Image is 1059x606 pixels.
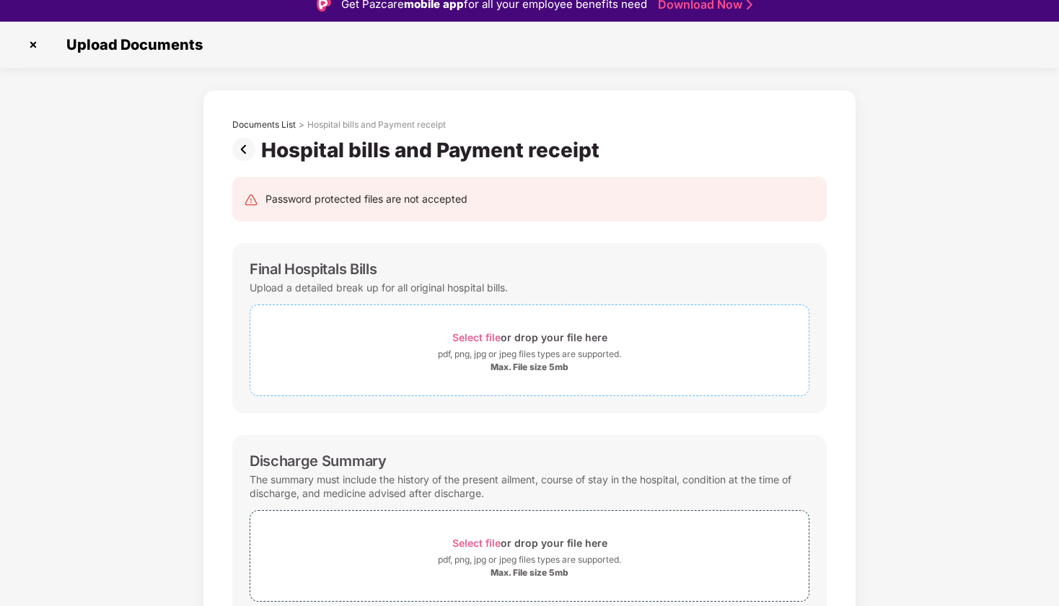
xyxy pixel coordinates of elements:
div: Hospital bills and Payment receipt [307,119,446,131]
div: or drop your file here [452,328,607,347]
img: svg+xml;base64,PHN2ZyB4bWxucz0iaHR0cDovL3d3dy53My5vcmcvMjAwMC9zdmciIHdpZHRoPSIyNCIgaGVpZ2h0PSIyNC... [244,193,258,207]
div: Documents List [232,119,296,131]
img: svg+xml;base64,PHN2ZyBpZD0iQ3Jvc3MtMzJ4MzIiIHhtbG5zPSJodHRwOi8vd3d3LnczLm9yZy8yMDAwL3N2ZyIgd2lkdG... [22,33,45,56]
div: Discharge Summary [250,452,387,470]
span: Select fileor drop your file herepdf, png, jpg or jpeg files types are supported.Max. File size 5mb [250,522,809,590]
span: Select file [452,331,501,343]
div: The summary must include the history of the present ailment, course of stay in the hospital, cond... [250,470,809,503]
div: > [299,119,304,131]
div: or drop your file here [452,533,607,553]
div: pdf, png, jpg or jpeg files types are supported. [438,347,621,361]
span: Upload Documents [52,36,210,53]
div: Final Hospitals Bills [250,260,377,278]
div: Hospital bills and Payment receipt [261,138,605,162]
span: Select file [452,537,501,549]
div: Password protected files are not accepted [265,191,467,207]
div: pdf, png, jpg or jpeg files types are supported. [438,553,621,567]
div: Max. File size 5mb [491,361,568,373]
div: Upload a detailed break up for all original hospital bills. [250,278,508,297]
img: svg+xml;base64,PHN2ZyBpZD0iUHJldi0zMngzMiIgeG1sbnM9Imh0dHA6Ly93d3cudzMub3JnLzIwMDAvc3ZnIiB3aWR0aD... [232,138,261,161]
div: Max. File size 5mb [491,567,568,579]
span: Select fileor drop your file herepdf, png, jpg or jpeg files types are supported.Max. File size 5mb [250,316,809,385]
